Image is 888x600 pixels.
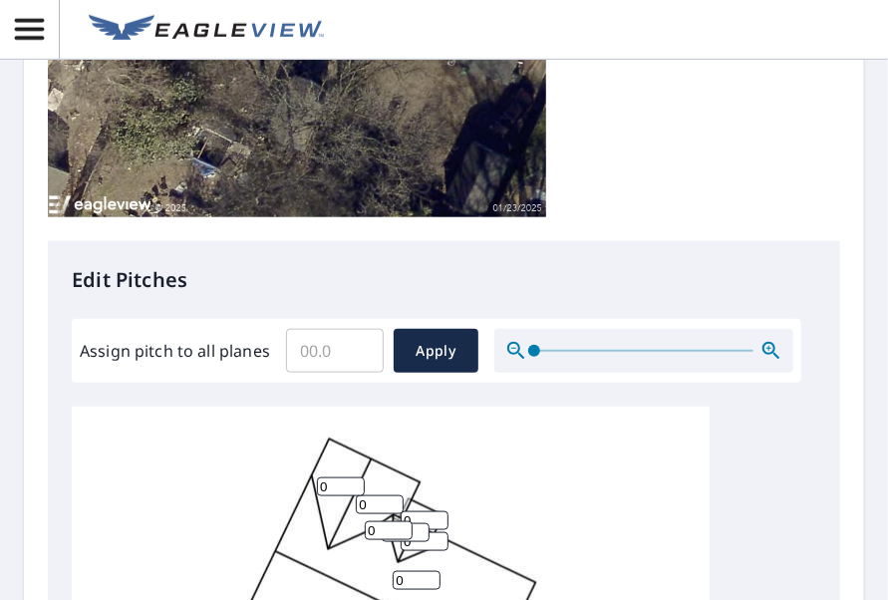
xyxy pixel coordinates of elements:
[394,329,478,373] button: Apply
[286,323,384,379] input: 00.0
[80,339,270,363] label: Assign pitch to all planes
[77,3,336,57] a: EV Logo
[89,15,324,45] img: EV Logo
[72,265,816,295] p: Edit Pitches
[410,339,462,364] span: Apply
